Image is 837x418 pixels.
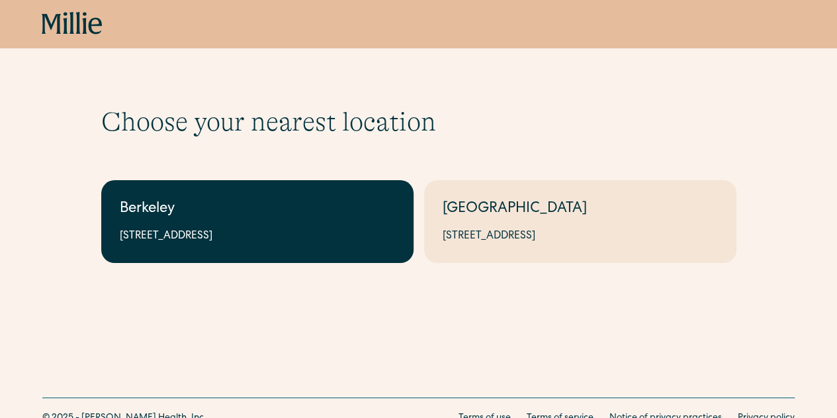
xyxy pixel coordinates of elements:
div: [STREET_ADDRESS] [120,229,395,244]
a: Berkeley[STREET_ADDRESS] [101,180,414,263]
div: [STREET_ADDRESS] [443,229,718,244]
a: [GEOGRAPHIC_DATA][STREET_ADDRESS] [424,180,736,263]
h1: Choose your nearest location [101,106,736,138]
div: Berkeley [120,199,395,221]
div: [GEOGRAPHIC_DATA] [443,199,718,221]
